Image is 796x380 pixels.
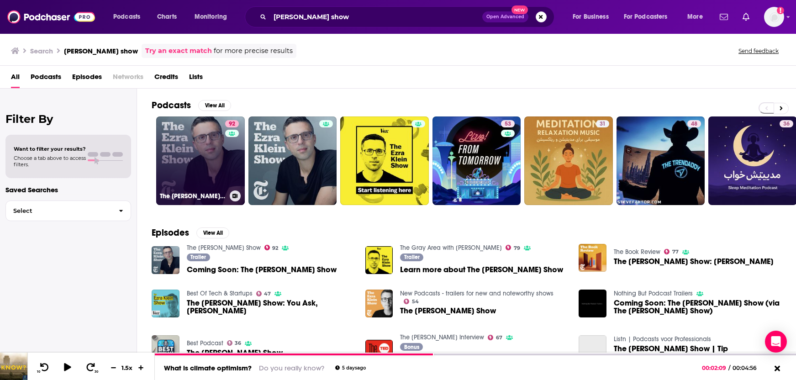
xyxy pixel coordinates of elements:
span: The [PERSON_NAME] Show [400,307,496,315]
a: New Podcasts - trailers for new and noteworthy shows [400,290,554,297]
span: 30 [95,370,98,374]
a: Nothing But Podcast Trailers [614,290,693,297]
a: The TED Interview [400,333,484,341]
a: Coming Soon: The Ezra Klein Show (via The Ezra Klein Show) [614,299,781,315]
span: 47 [264,292,271,296]
a: Lists [189,69,203,88]
a: 77 [664,249,679,254]
span: 79 [514,246,520,250]
a: Listn | Podcasts voor Professionals [614,335,711,343]
span: 77 [672,250,679,254]
a: Coming Soon: The Ezra Klein Show [187,266,337,274]
a: PodcastsView All [152,100,231,111]
button: Show profile menu [764,7,784,27]
input: Search podcasts, credits, & more... [270,10,482,24]
a: The Ezra Klein Show [187,244,261,252]
a: All [11,69,20,88]
a: 53 [501,120,515,127]
button: open menu [107,10,152,24]
button: View All [198,100,231,111]
button: open menu [618,10,681,24]
div: 1.5 x [120,364,135,371]
button: 10 [35,362,53,374]
span: New [511,5,528,14]
a: The Ezra Klein Show: You Ask, Ezra Answers [187,299,354,315]
a: The Ezra Klein Show [152,335,179,363]
h2: Filter By [5,112,131,126]
p: Saved Searches [5,185,131,194]
a: Podcasts [31,69,61,88]
span: For Podcasters [624,11,668,23]
a: The Ezra Klein Show [187,349,283,357]
a: Best Of Tech & Startups [187,290,253,297]
span: The [PERSON_NAME] Show | Tip [PERSON_NAME] | The [PERSON_NAME] Show [614,345,781,360]
span: 36 [235,341,241,345]
span: Episodes [72,69,102,88]
a: 36 [780,120,793,127]
a: Try an exact match [145,46,212,56]
a: The Ezra Klein Show [400,307,496,315]
a: The Book Review [614,248,660,256]
span: 67 [496,336,502,340]
a: 36 [227,340,242,346]
a: 92 [225,120,239,127]
a: Do you really know? [259,364,324,372]
span: Select [6,208,111,214]
h3: Search [30,47,53,55]
span: Monitoring [195,11,227,23]
span: The [PERSON_NAME] Show: [PERSON_NAME] [614,258,774,265]
a: 48 [687,120,701,127]
span: Open Advanced [486,15,524,19]
span: Trailer [190,254,206,260]
span: The [PERSON_NAME] Show: You Ask, [PERSON_NAME] [187,299,354,315]
a: The Ezra Klein Show | Tip Han ten Broeke | The Ezra Klein Show [579,335,606,363]
span: Coming Soon: The [PERSON_NAME] Show [187,266,337,274]
img: The Ezra Klein Show [365,290,393,317]
a: The Ezra Klein Show | Tip Han ten Broeke | The Ezra Klein Show [614,345,781,360]
div: Open Intercom Messenger [765,331,787,353]
div: 5 days ago [335,365,366,370]
img: The Ezra Klein Show: Salman Rushdie [579,244,606,272]
a: 53 [432,116,521,205]
button: 30 [83,362,100,374]
div: Search podcasts, credits, & more... [253,6,563,27]
img: Coming Soon: The Ezra Klein Show (via The Ezra Klein Show) [579,290,606,317]
img: Coming Soon: The Ezra Klein Show [152,246,179,274]
img: Learn more about The Ezra Klein Show [365,246,393,274]
span: Logged in as Rbaldwin [764,7,784,27]
span: / [728,364,730,371]
img: The Ezra Klein Show: You Ask, Ezra Answers [152,290,179,317]
a: 79 [506,245,520,250]
span: Charts [157,11,177,23]
a: 92The [PERSON_NAME] Show [156,116,245,205]
span: Learn more about The [PERSON_NAME] Show [400,266,563,274]
a: 67 [488,335,502,340]
button: open menu [188,10,239,24]
button: open menu [566,10,620,24]
a: What is climate optimism? [164,364,252,372]
span: 36 [783,120,790,129]
img: Bonus Episode: Chris Anderson on the Ezra Klein Show [365,340,393,368]
button: Select [5,201,131,221]
span: Coming Soon: The [PERSON_NAME] Show (via The [PERSON_NAME] Show) [614,299,781,315]
span: for more precise results [214,46,293,56]
a: Credits [154,69,178,88]
a: Learn more about The Ezra Klein Show [400,266,563,274]
a: 92 [264,245,279,250]
img: Podchaser - Follow, Share and Rate Podcasts [7,8,95,26]
h2: Episodes [152,227,189,238]
span: Trailer [404,254,420,260]
span: Bonus [404,344,419,350]
span: 54 [412,300,419,304]
a: The Gray Area with Sean Illing [400,244,502,252]
button: open menu [681,10,714,24]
